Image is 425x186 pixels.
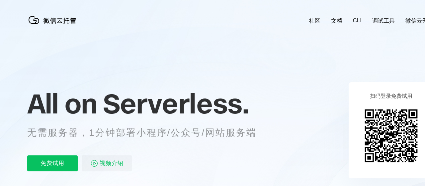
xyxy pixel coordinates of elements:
[27,22,80,28] a: 微信云托管
[353,17,362,24] a: CLI
[370,93,412,100] p: 扫码登录免费试用
[27,87,97,120] span: All on
[372,17,395,25] a: 调试工具
[103,87,249,120] span: Serverless.
[100,155,124,171] span: 视频介绍
[27,13,80,27] img: 微信云托管
[27,126,269,139] p: 无需服务器，1分钟部署小程序/公众号/网站服务端
[309,17,320,25] a: 社区
[331,17,342,25] a: 文档
[27,155,78,171] p: 免费试用
[90,159,98,167] img: video_play.svg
